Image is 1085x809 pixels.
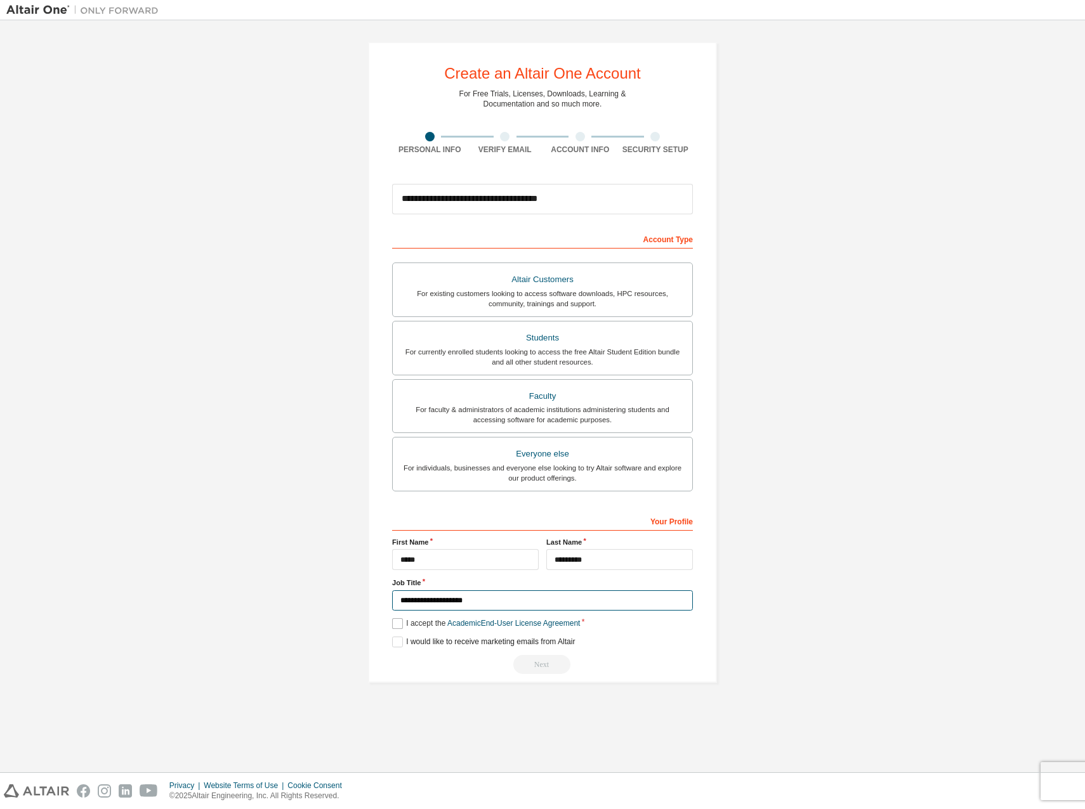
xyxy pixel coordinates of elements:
div: Account Type [392,228,693,249]
div: Create an Altair One Account [444,66,641,81]
label: First Name [392,537,539,547]
img: Altair One [6,4,165,16]
div: Cookie Consent [287,780,349,791]
div: Privacy [169,780,204,791]
div: Faculty [400,387,685,405]
div: Website Terms of Use [204,780,287,791]
div: For faculty & administrators of academic institutions administering students and accessing softwa... [400,404,685,425]
div: For Free Trials, Licenses, Downloads, Learning & Documentation and so much more. [459,89,626,109]
label: I would like to receive marketing emails from Altair [392,637,575,647]
label: Last Name [546,537,693,547]
a: Academic End-User License Agreement [447,619,580,628]
div: Security Setup [618,145,694,155]
img: facebook.svg [77,784,90,798]
div: For currently enrolled students looking to access the free Altair Student Edition bundle and all ... [400,347,685,367]
div: Your Profile [392,510,693,531]
img: altair_logo.svg [4,784,69,798]
div: Students [400,329,685,347]
div: Read and acccept EULA to continue [392,655,693,674]
div: Verify Email [468,145,543,155]
div: Altair Customers [400,271,685,288]
img: youtube.svg [140,784,158,798]
img: instagram.svg [98,784,111,798]
img: linkedin.svg [119,784,132,798]
p: © 2025 Altair Engineering, Inc. All Rights Reserved. [169,791,350,801]
label: I accept the [392,618,580,629]
label: Job Title [392,578,693,588]
div: Account Info [542,145,618,155]
div: For existing customers looking to access software downloads, HPC resources, community, trainings ... [400,288,685,309]
div: Everyone else [400,445,685,463]
div: For individuals, businesses and everyone else looking to try Altair software and explore our prod... [400,463,685,483]
div: Personal Info [392,145,468,155]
